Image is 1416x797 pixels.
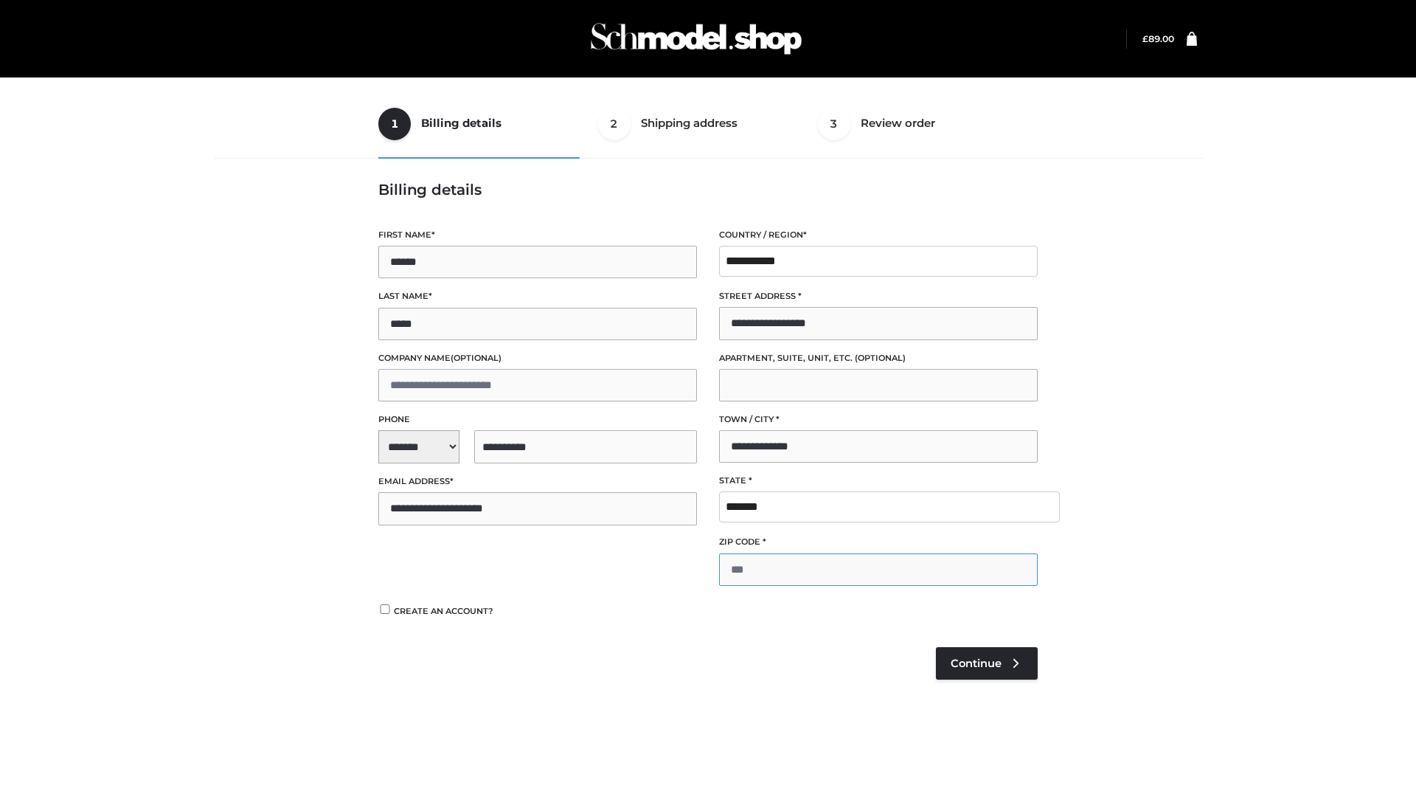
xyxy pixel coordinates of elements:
label: Company name [378,351,697,365]
label: First name [378,228,697,242]
bdi: 89.00 [1142,33,1174,44]
span: (optional) [451,353,502,363]
label: Street address [719,289,1038,303]
input: Create an account? [378,604,392,614]
label: Country / Region [719,228,1038,242]
label: State [719,474,1038,488]
a: Continue [936,647,1038,680]
label: Email address [378,475,697,489]
h3: Billing details [378,181,1038,199]
label: ZIP Code [719,535,1038,549]
span: Create an account? [394,606,493,616]
label: Last name [378,289,697,303]
label: Apartment, suite, unit, etc. [719,351,1038,365]
a: £89.00 [1142,33,1174,44]
span: (optional) [855,353,906,363]
span: Continue [951,657,1002,670]
label: Phone [378,413,697,427]
label: Town / City [719,413,1038,427]
span: £ [1142,33,1148,44]
img: Schmodel Admin 964 [586,10,807,68]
